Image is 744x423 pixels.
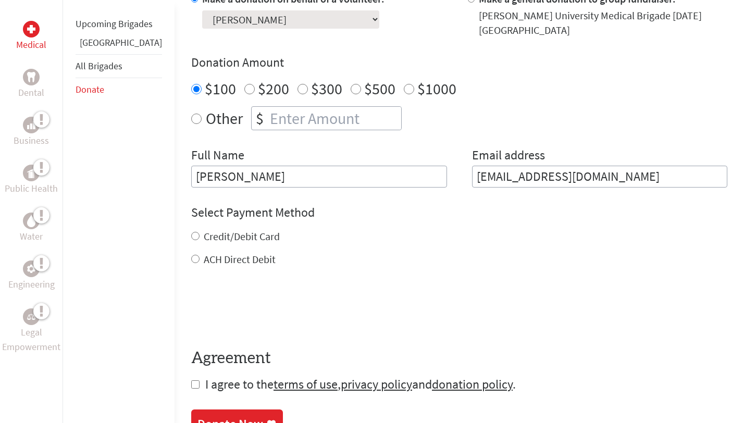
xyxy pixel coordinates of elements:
[205,79,236,98] label: $100
[191,349,727,368] h4: Agreement
[204,230,280,243] label: Credit/Debit Card
[23,69,40,85] div: Dental
[204,253,276,266] label: ACH Direct Debit
[27,121,35,129] img: Business
[16,38,46,52] p: Medical
[479,8,728,38] div: [PERSON_NAME] University Medical Brigade [DATE] [GEOGRAPHIC_DATA]
[258,79,289,98] label: $200
[5,165,58,196] a: Public HealthPublic Health
[27,168,35,178] img: Public Health
[27,72,35,82] img: Dental
[191,166,447,188] input: Enter Full Name
[205,376,516,392] span: I agree to the , and .
[16,21,46,52] a: MedicalMedical
[14,133,49,148] p: Business
[27,314,35,320] img: Legal Empowerment
[18,85,44,100] p: Dental
[20,229,43,244] p: Water
[76,54,162,78] li: All Brigades
[252,107,268,130] div: $
[23,21,40,38] div: Medical
[27,215,35,227] img: Water
[8,260,55,292] a: EngineeringEngineering
[268,107,401,130] input: Enter Amount
[23,260,40,277] div: Engineering
[417,79,456,98] label: $1000
[23,117,40,133] div: Business
[191,204,727,221] h4: Select Payment Method
[18,69,44,100] a: DentalDental
[76,18,153,30] a: Upcoming Brigades
[20,213,43,244] a: WaterWater
[472,166,728,188] input: Your Email
[76,60,122,72] a: All Brigades
[311,79,342,98] label: $300
[80,36,162,48] a: [GEOGRAPHIC_DATA]
[274,376,338,392] a: terms of use
[14,117,49,148] a: BusinessBusiness
[2,308,60,354] a: Legal EmpowermentLegal Empowerment
[76,13,162,35] li: Upcoming Brigades
[76,83,104,95] a: Donate
[5,181,58,196] p: Public Health
[191,288,350,328] iframe: reCAPTCHA
[23,308,40,325] div: Legal Empowerment
[206,106,243,130] label: Other
[364,79,395,98] label: $500
[76,78,162,101] li: Donate
[2,325,60,354] p: Legal Empowerment
[8,277,55,292] p: Engineering
[27,25,35,33] img: Medical
[76,35,162,54] li: Panama
[432,376,513,392] a: donation policy
[23,165,40,181] div: Public Health
[27,265,35,273] img: Engineering
[23,213,40,229] div: Water
[341,376,412,392] a: privacy policy
[472,147,545,166] label: Email address
[191,147,244,166] label: Full Name
[191,54,727,71] h4: Donation Amount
